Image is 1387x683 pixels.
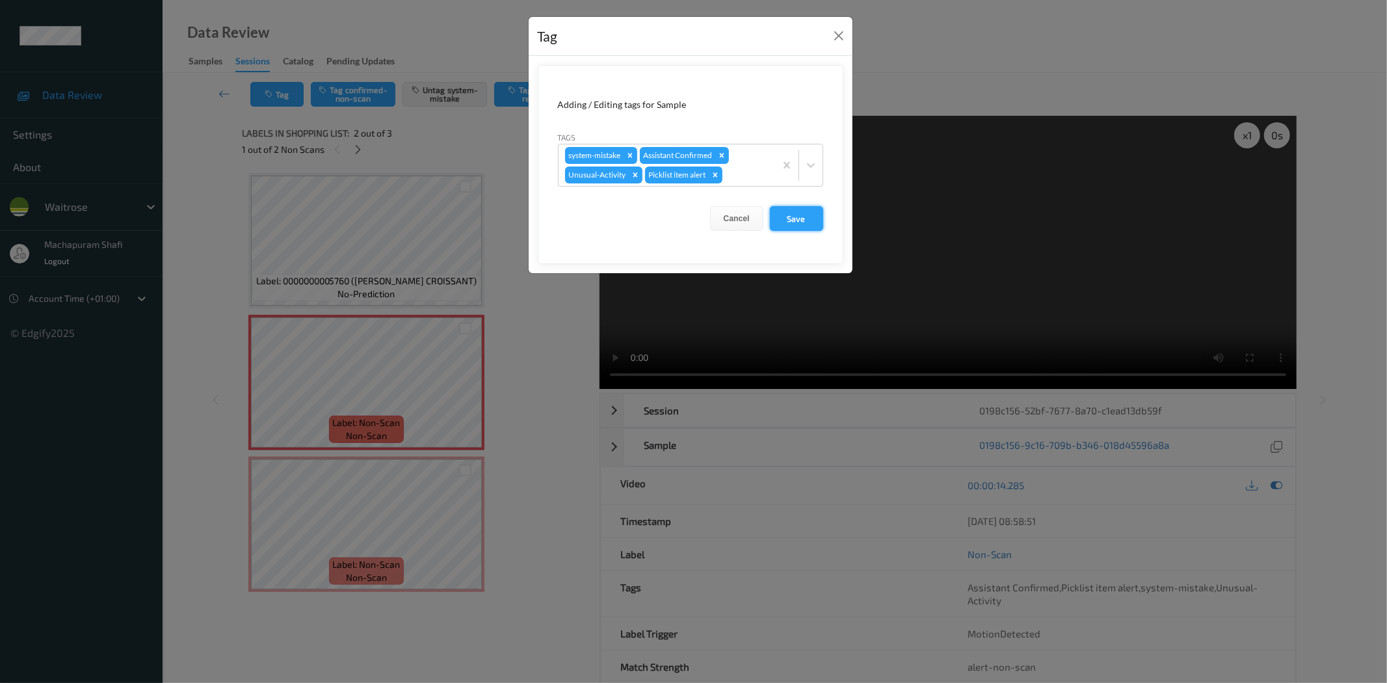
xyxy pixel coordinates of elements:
[628,167,642,183] div: Remove Unusual-Activity
[623,147,637,164] div: Remove system-mistake
[715,147,729,164] div: Remove Assistant Confirmed
[558,98,823,111] div: Adding / Editing tags for Sample
[710,206,763,231] button: Cancel
[770,206,823,231] button: Save
[538,26,558,47] div: Tag
[830,27,848,45] button: Close
[645,167,708,183] div: Picklist item alert
[640,147,715,164] div: Assistant Confirmed
[558,131,576,143] label: Tags
[708,167,722,183] div: Remove Picklist item alert
[565,147,623,164] div: system-mistake
[565,167,628,183] div: Unusual-Activity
